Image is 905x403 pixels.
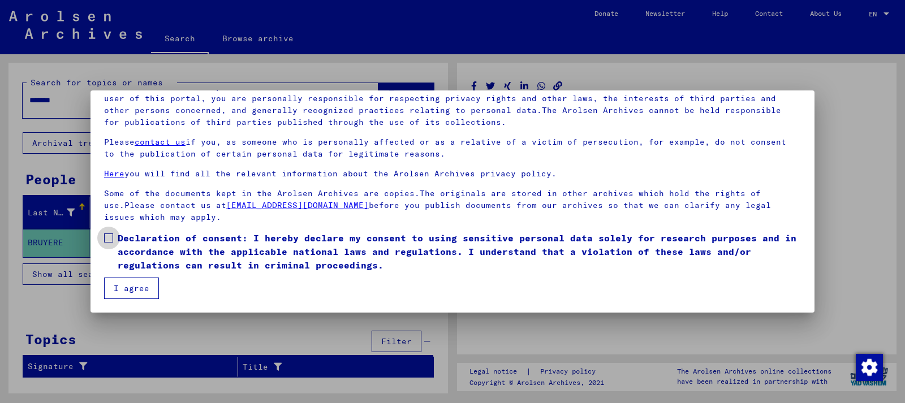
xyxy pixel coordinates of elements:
a: [EMAIL_ADDRESS][DOMAIN_NAME] [226,200,369,210]
a: Here [104,168,124,179]
img: Change consent [856,354,883,381]
span: Declaration of consent: I hereby declare my consent to using sensitive personal data solely for r... [118,231,801,272]
p: Please note that this portal on victims of Nazi [MEDICAL_DATA] contains sensitive data on identif... [104,81,801,128]
p: Some of the documents kept in the Arolsen Archives are copies.The originals are stored in other a... [104,188,801,223]
p: Please if you, as someone who is personally affected or as a relative of a victim of persecution,... [104,136,801,160]
p: you will find all the relevant information about the Arolsen Archives privacy policy. [104,168,801,180]
a: contact us [135,137,186,147]
button: I agree [104,278,159,299]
